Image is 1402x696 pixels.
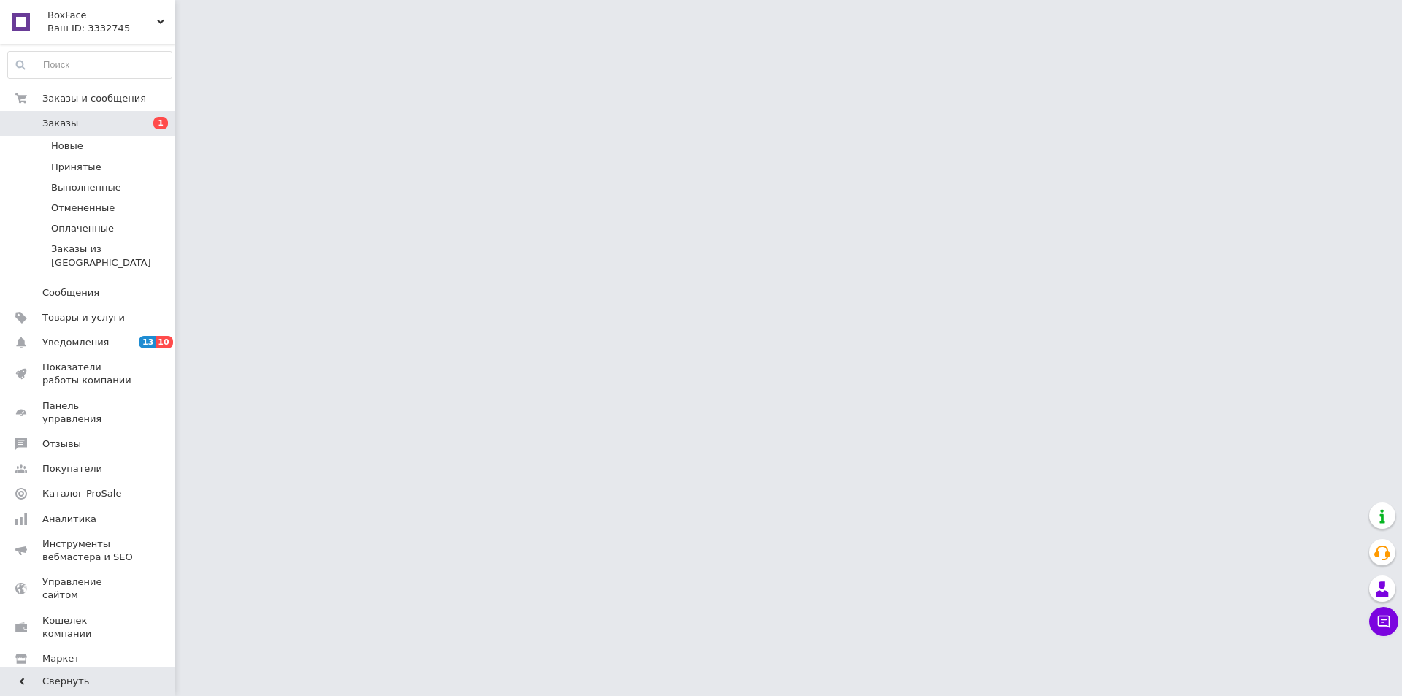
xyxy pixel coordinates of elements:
[51,139,83,153] span: Новые
[42,336,109,349] span: Уведомления
[42,513,96,526] span: Аналитика
[1369,607,1398,636] button: Чат с покупателем
[42,575,135,602] span: Управление сайтом
[156,336,172,348] span: 10
[42,92,146,105] span: Заказы и сообщения
[51,222,114,235] span: Оплаченные
[51,161,101,174] span: Принятые
[47,22,175,35] div: Ваш ID: 3332745
[42,286,99,299] span: Сообщения
[51,242,171,269] span: Заказы из [GEOGRAPHIC_DATA]
[42,462,102,475] span: Покупатели
[42,614,135,640] span: Кошелек компании
[42,437,81,451] span: Отзывы
[8,52,172,78] input: Поиск
[51,181,121,194] span: Выполненные
[42,652,80,665] span: Маркет
[42,311,125,324] span: Товары и услуги
[47,9,157,22] span: BoxFace
[42,117,78,130] span: Заказы
[42,399,135,426] span: Панель управления
[42,538,135,564] span: Инструменты вебмастера и SEO
[42,361,135,387] span: Показатели работы компании
[51,202,115,215] span: Отмененные
[42,487,121,500] span: Каталог ProSale
[153,117,168,129] span: 1
[139,336,156,348] span: 13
